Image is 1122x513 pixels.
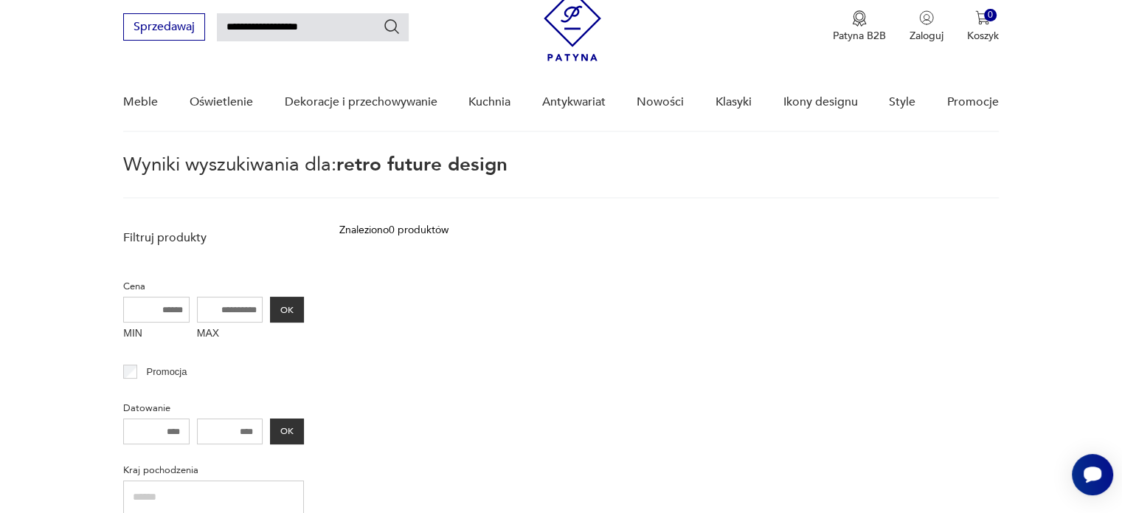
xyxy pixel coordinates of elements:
button: Szukaj [383,18,401,35]
img: Ikonka użytkownika [919,10,934,25]
label: MAX [197,323,263,346]
a: Kuchnia [468,74,510,131]
a: Sprzedawaj [123,23,205,33]
a: Oświetlenie [190,74,253,131]
span: retro future design [336,151,508,178]
iframe: Smartsupp widget button [1072,454,1113,495]
button: 0Koszyk [967,10,999,43]
a: Meble [123,74,158,131]
p: Kraj pochodzenia [123,462,304,478]
img: Ikona koszyka [975,10,990,25]
div: 0 [984,9,997,21]
button: Zaloguj [910,10,943,43]
a: Dekoracje i przechowywanie [284,74,437,131]
a: Klasyki [716,74,752,131]
p: Cena [123,278,304,295]
p: Wyniki wyszukiwania dla: [123,156,998,199]
div: Znaleziono 0 produktów [339,222,449,238]
a: Antykwariat [542,74,606,131]
p: Datowanie [123,400,304,416]
p: Zaloguj [910,29,943,43]
p: Filtruj produkty [123,230,304,246]
p: Promocja [147,364,187,380]
p: Patyna B2B [833,29,886,43]
label: MIN [123,323,190,346]
p: Koszyk [967,29,999,43]
a: Style [889,74,915,131]
button: OK [270,419,304,444]
button: Sprzedawaj [123,13,205,41]
img: Ikona medalu [852,10,867,27]
button: Patyna B2B [833,10,886,43]
button: OK [270,297,304,323]
a: Promocje [947,74,999,131]
a: Ikona medaluPatyna B2B [833,10,886,43]
a: Ikony designu [783,74,857,131]
a: Nowości [637,74,684,131]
